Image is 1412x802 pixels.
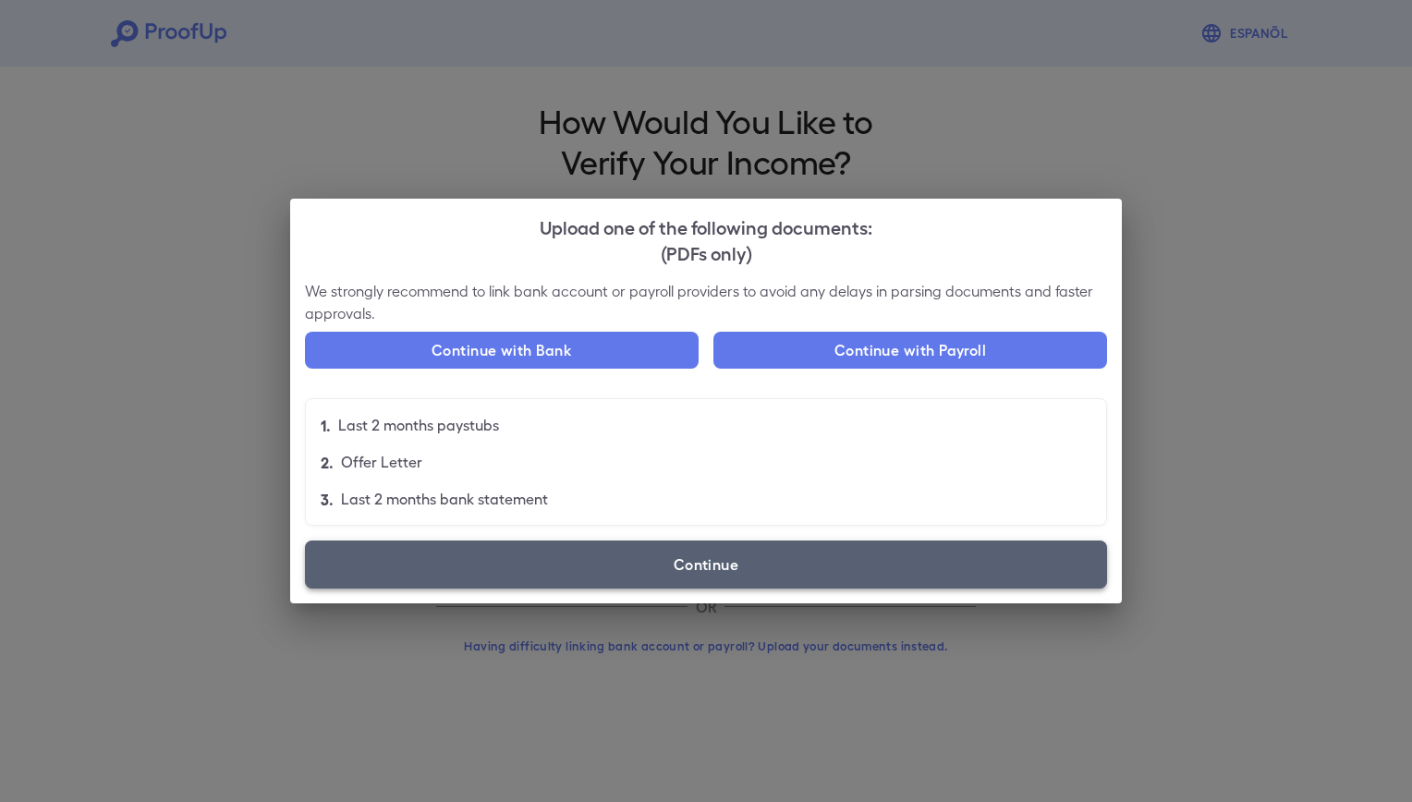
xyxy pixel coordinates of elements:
label: Continue [305,541,1107,589]
p: 2. [321,451,334,473]
p: Last 2 months paystubs [338,414,499,436]
button: Continue with Payroll [713,332,1107,369]
div: (PDFs only) [305,239,1107,265]
h2: Upload one of the following documents: [290,199,1122,280]
p: Offer Letter [341,451,422,473]
p: Last 2 months bank statement [341,488,548,510]
button: Continue with Bank [305,332,699,369]
p: 1. [321,414,331,436]
p: 3. [321,488,334,510]
p: We strongly recommend to link bank account or payroll providers to avoid any delays in parsing do... [305,280,1107,324]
